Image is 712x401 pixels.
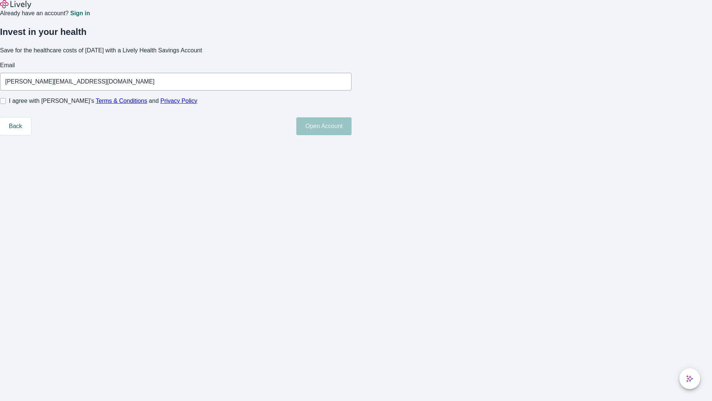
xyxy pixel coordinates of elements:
[70,10,90,16] a: Sign in
[96,98,147,104] a: Terms & Conditions
[161,98,198,104] a: Privacy Policy
[686,375,693,382] svg: Lively AI Assistant
[679,368,700,389] button: chat
[9,97,197,105] span: I agree with [PERSON_NAME]’s and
